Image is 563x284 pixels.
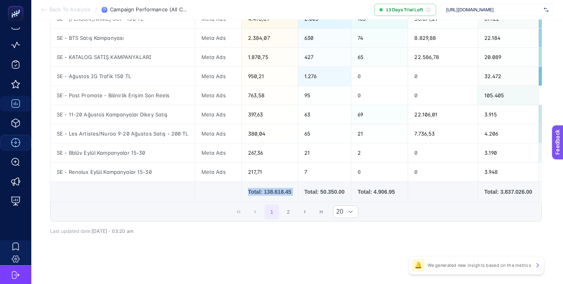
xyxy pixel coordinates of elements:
[50,124,195,143] div: SE - Les Artistes/Nuroo 9-20 Ağustos Satış - 200 TL
[195,67,241,86] div: Meta Ads
[5,2,30,9] span: Feedback
[478,29,539,47] div: 22.184
[304,188,345,196] div: Total: 50.350.00
[351,67,408,86] div: 0
[446,7,541,13] span: [URL][DOMAIN_NAME]
[242,124,298,143] div: 380,04
[50,105,195,124] div: SE - 11-20 Ağustos Kampanyalar Dikey Satış
[351,48,408,66] div: 65
[298,48,351,66] div: 427
[195,105,241,124] div: Meta Ads
[408,48,477,66] div: 22.586,78
[412,259,424,271] div: 🔔
[408,86,477,105] div: 0
[544,6,549,14] img: svg%3e
[50,48,195,66] div: SE - KATALOG SATIŞ KAMPANYALARI
[92,228,133,234] span: [DATE]・03:20 am
[408,105,477,124] div: 22.106,01
[50,143,195,162] div: SE - Bblüv Eylül Kampanyalar 15-30
[50,86,195,105] div: SE - Post Promote - Bilinirlik Erişim Son Reels
[358,188,402,196] div: Total: 4.906.95
[478,124,539,143] div: 4.206
[314,204,329,219] button: Last Page
[408,163,477,181] div: 0
[351,163,408,181] div: 0
[50,163,195,181] div: SE - Renolux Eylül Kampanyalar 15-30
[281,204,296,219] button: 2
[110,7,188,13] span: Campaign Performance (All Channel)
[298,143,351,162] div: 21
[242,67,298,86] div: 950,21
[428,262,531,268] p: We generated new insights based on the metrics
[49,7,90,13] span: Back To Analysis
[351,86,408,105] div: 0
[242,29,298,47] div: 2.384,07
[478,105,539,124] div: 3.915
[50,29,195,47] div: SE - BTS Satış Kampanyası
[478,86,539,105] div: 105.405
[95,6,97,13] span: /
[298,163,351,181] div: 7
[298,124,351,143] div: 65
[195,48,241,66] div: Meta Ads
[195,86,241,105] div: Meta Ads
[50,67,195,86] div: SE - Ağustos IG Trafik 150 TL
[408,29,477,47] div: 8.829,88
[298,67,351,86] div: 1.276
[478,163,539,181] div: 3.948
[478,48,539,66] div: 20.089
[298,29,351,47] div: 630
[351,143,408,162] div: 2
[478,67,539,86] div: 32.472
[242,163,298,181] div: 217,71
[351,124,408,143] div: 21
[264,204,279,219] button: 1
[386,7,423,13] span: 13 Days Trial Left
[242,48,298,66] div: 1.870,75
[242,86,298,105] div: 763,58
[408,67,477,86] div: 0
[195,29,241,47] div: Meta Ads
[248,188,291,196] div: Total: 138.618.45
[408,143,477,162] div: 0
[195,124,241,143] div: Meta Ads
[478,143,539,162] div: 3.190
[195,143,241,162] div: Meta Ads
[50,228,92,234] span: Last updated date:
[298,105,351,124] div: 63
[484,188,532,196] div: Total: 3.837.026.00
[408,124,477,143] div: 7.736,53
[242,105,298,124] div: 397,63
[297,204,312,219] button: Next Page
[351,105,408,124] div: 69
[195,163,241,181] div: Meta Ads
[351,29,408,47] div: 74
[298,86,351,105] div: 95
[242,143,298,162] div: 267,36
[333,206,344,218] span: Rows per page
